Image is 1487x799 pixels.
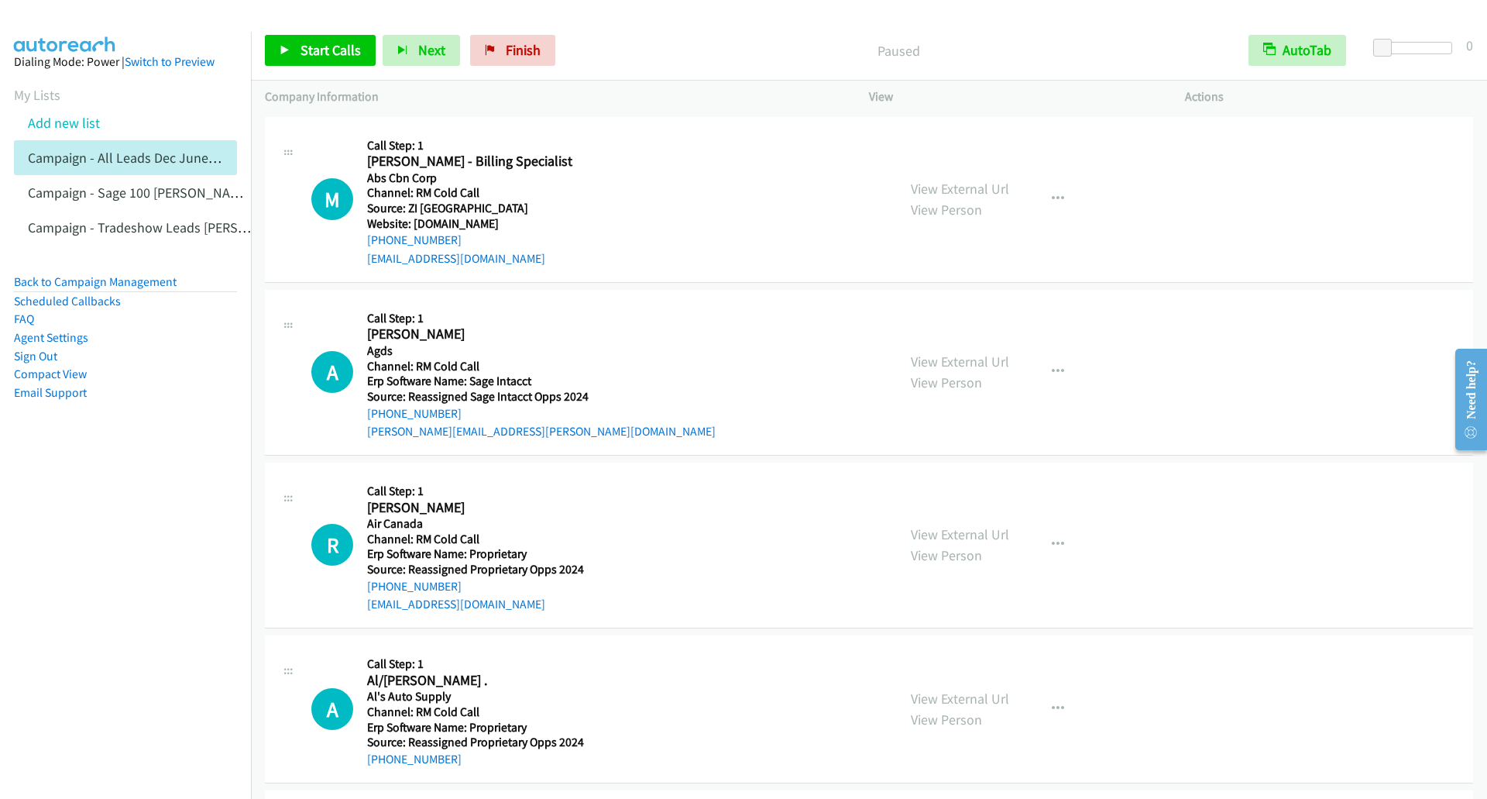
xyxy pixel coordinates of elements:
[367,170,871,186] h5: Abs Cbn Corp
[14,330,88,345] a: Agent Settings
[367,251,545,266] a: [EMAIL_ADDRESS][DOMAIN_NAME]
[265,88,841,106] p: Company Information
[1185,88,1473,106] p: Actions
[367,516,871,532] h5: Air Canada
[300,41,361,59] span: Start Calls
[367,562,871,577] h5: Source: Reassigned Proprietary Opps 2024
[911,374,982,391] a: View Person
[383,35,460,66] button: Next
[367,672,871,690] h2: Al/[PERSON_NAME] .
[367,311,871,326] h5: Call Step: 1
[911,201,982,219] a: View Person
[869,88,1157,106] p: View
[14,274,177,289] a: Back to Campaign Management
[311,688,353,730] h1: A
[367,374,871,389] h5: Erp Software Name: Sage Intacct
[367,689,871,704] h5: Al's Auto Supply
[367,424,716,439] a: [PERSON_NAME][EMAIL_ADDRESS][PERSON_NAME][DOMAIN_NAME]
[28,114,100,132] a: Add new list
[1466,35,1473,56] div: 0
[911,546,982,564] a: View Person
[14,367,87,381] a: Compact View
[367,185,871,201] h5: Channel: RM Cold Call
[367,597,545,611] a: [EMAIL_ADDRESS][DOMAIN_NAME]
[367,216,871,232] h5: Website: [DOMAIN_NAME]
[14,294,121,308] a: Scheduled Callbacks
[367,406,462,421] a: [PHONE_NUMBER]
[911,690,1009,708] a: View External Url
[14,349,57,363] a: Sign Out
[367,532,871,547] h5: Channel: RM Cold Call
[311,688,353,730] div: The call is yet to be attempted
[367,138,871,153] h5: Call Step: 1
[367,343,871,359] h5: Agds
[367,704,871,720] h5: Channel: RM Cold Call
[367,201,871,216] h5: Source: ZI [GEOGRAPHIC_DATA]
[576,40,1221,61] p: Paused
[14,385,87,400] a: Email Support
[1442,338,1487,461] iframe: Resource Center
[911,353,1009,370] a: View External Url
[125,54,215,69] a: Switch to Preview
[367,656,871,672] h5: Call Step: 1
[311,351,353,393] h1: A
[14,312,34,326] a: FAQ
[367,484,871,499] h5: Call Step: 1
[418,41,445,59] span: Next
[911,525,1009,543] a: View External Url
[367,752,462,766] a: [PHONE_NUMBER]
[311,178,353,220] h1: M
[367,232,462,247] a: [PHONE_NUMBER]
[311,524,353,566] h1: R
[911,711,982,728] a: View Person
[367,359,871,374] h5: Channel: RM Cold Call
[14,53,237,71] div: Dialing Mode: Power |
[367,325,871,343] h2: [PERSON_NAME]
[367,735,871,750] h5: Source: Reassigned Proprietary Opps 2024
[470,35,555,66] a: Finish
[311,178,353,220] div: The call is yet to be attempted
[28,149,354,167] a: Campaign - All Leads Dec June [PERSON_NAME] Cloned
[311,524,353,566] div: The call is yet to be attempted
[28,219,346,236] a: Campaign - Tradeshow Leads [PERSON_NAME] Cloned
[367,579,462,594] a: [PHONE_NUMBER]
[367,389,871,405] h5: Source: Reassigned Sage Intacct Opps 2024
[265,35,376,66] a: Start Calls
[367,720,871,735] h5: Erp Software Name: Proprietary
[1248,35,1346,66] button: AutoTab
[14,86,60,104] a: My Lists
[28,184,296,201] a: Campaign - Sage 100 [PERSON_NAME] Cloned
[367,546,871,562] h5: Erp Software Name: Proprietary
[911,180,1009,198] a: View External Url
[311,351,353,393] div: The call is yet to be attempted
[506,41,541,59] span: Finish
[367,153,871,170] h2: [PERSON_NAME] - Billing Specialist
[367,499,871,517] h2: [PERSON_NAME]
[1381,42,1452,54] div: Delay between calls (in seconds)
